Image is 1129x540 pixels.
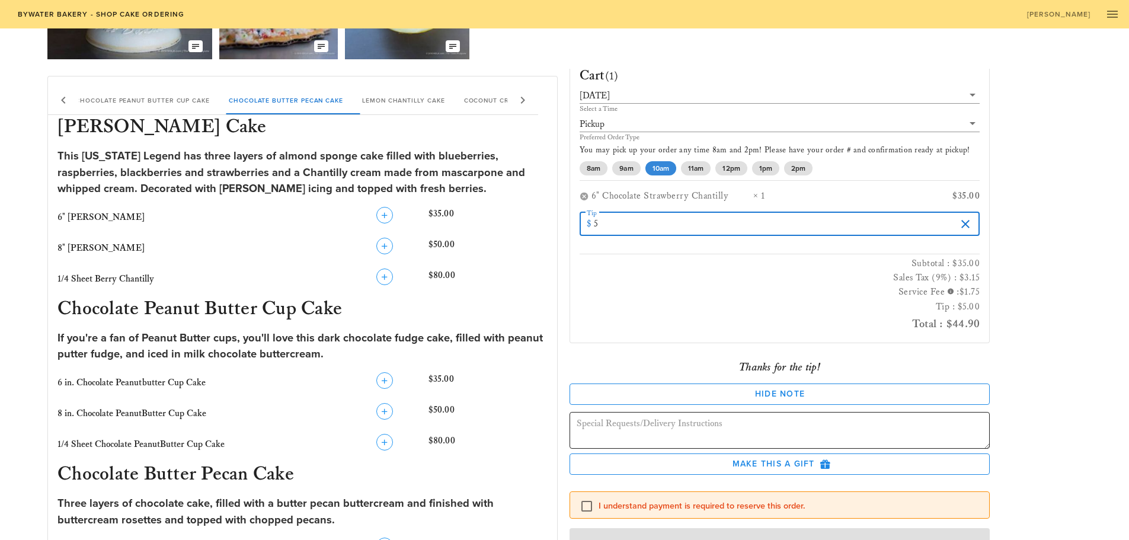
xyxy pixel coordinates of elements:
[57,273,154,285] span: 1/4 Sheet Berry Chantilly
[426,401,550,427] div: $50.00
[791,161,805,175] span: 2pm
[57,148,548,197] div: This [US_STATE] Legend has three layers of almond sponge cake filled with blueberries, raspberrie...
[55,297,550,323] h3: Chocolate Peanut Butter Cup Cake
[455,86,554,114] div: Coconut Cream Cake
[580,119,605,130] div: Pickup
[57,212,145,223] span: 6" [PERSON_NAME]
[580,145,980,156] p: You may pick up your order any time 8am and 2pm! Please have your order # and confirmation ready ...
[882,190,980,203] div: $35.00
[580,106,980,113] div: Select a Time
[580,91,610,101] div: [DATE]
[57,408,206,419] span: 8 in. Chocolate PeanutButter Cup Cake
[426,235,550,261] div: $50.00
[958,217,973,231] button: clear icon
[1026,10,1091,18] span: [PERSON_NAME]
[580,134,980,141] div: Preferred Order Type
[580,88,980,103] div: [DATE]
[580,285,980,300] h3: Service Fee :
[587,209,597,218] label: Tip
[652,161,669,175] span: 10am
[57,330,548,363] div: If you're a fan of Peanut Butter cups, you'll love this dark chocolate fudge cake, filled with pe...
[580,66,619,85] h3: Cart
[605,69,619,83] span: (1)
[426,370,550,396] div: $35.00
[55,462,550,488] h3: Chocolate Butter Pecan Cake
[591,190,753,203] div: 6" Chocolate Strawberry Chantilly
[66,86,219,114] div: Chocolate Peanut Butter Cup Cake
[219,86,353,114] div: Chocolate Butter Pecan Cake
[580,271,980,285] h3: Sales Tax (9%) : $3.15
[722,161,740,175] span: 12pm
[426,205,550,231] div: $35.00
[426,432,550,458] div: $80.00
[570,384,990,405] button: Hide Note
[426,266,550,292] div: $80.00
[57,496,548,528] div: Three layers of chocolate cake, filled with a butter pecan buttercream and finished with buttercr...
[580,257,980,271] h3: Subtotal : $35.00
[570,357,990,376] div: Thanks for the tip!
[353,86,455,114] div: Lemon Chantilly Cake
[960,286,980,298] span: $1.75
[570,453,990,475] button: Make this a Gift
[580,389,980,399] span: Hide Note
[753,190,883,203] div: × 1
[619,161,633,175] span: 9am
[57,439,225,450] span: 1/4 Sheet Chocolate PeanutButter Cup Cake
[580,116,980,132] div: Pickup
[688,161,703,175] span: 11am
[1019,6,1098,23] a: [PERSON_NAME]
[587,218,594,230] div: $
[17,10,184,18] span: Bywater Bakery - Shop Cake Ordering
[580,459,980,469] span: Make this a Gift
[580,300,980,314] h3: Tip : $5.00
[759,161,772,175] span: 1pm
[9,6,191,23] a: Bywater Bakery - Shop Cake Ordering
[55,115,550,141] h3: [PERSON_NAME] Cake
[57,242,145,254] span: 8" [PERSON_NAME]
[587,161,600,175] span: 8am
[599,500,980,512] label: I understand payment is required to reserve this order.
[580,314,980,333] h2: Total : $44.90
[57,377,206,388] span: 6 in. Chocolate Peanutbutter Cup Cake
